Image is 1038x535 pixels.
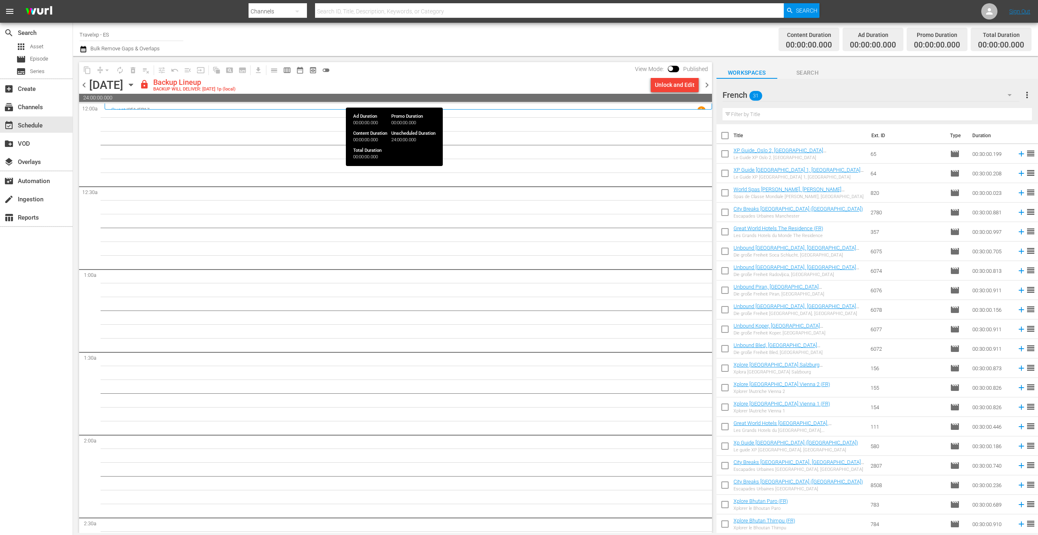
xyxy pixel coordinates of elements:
[1017,422,1026,431] svg: Add to Schedule
[1017,208,1026,217] svg: Add to Schedule
[81,64,94,77] span: Copy Lineup
[153,78,236,87] div: Backup Lineup
[733,233,823,238] div: Les Grands Hotels du Monde The Residence
[733,155,864,160] div: Le Guide XP Oslo 2, [GEOGRAPHIC_DATA]
[733,498,788,504] a: Xplore Bhutan Paro (FR)
[867,144,946,164] td: 65
[1026,343,1036,353] span: reorder
[1017,305,1026,314] svg: Add to Schedule
[733,381,830,387] a: Xplore [GEOGRAPHIC_DATA] Vienna 2 (FR)
[700,107,703,113] p: 1
[111,107,126,113] a: Quest
[168,64,181,77] span: Revert to Primary Episode
[1026,480,1036,490] span: reorder
[651,78,699,92] button: Unlock and Edit
[1026,246,1036,256] span: reorder
[850,29,896,41] div: Ad Duration
[733,311,864,316] div: Die große Freiheit [GEOGRAPHIC_DATA], [GEOGRAPHIC_DATA]
[207,62,223,78] span: Refresh All Search Blocks
[914,29,960,41] div: Promo Duration
[733,350,864,355] div: Die große Freiheit Bled, [GEOGRAPHIC_DATA]
[733,194,864,199] div: Spas de Classe Mondiale [PERSON_NAME], [GEOGRAPHIC_DATA]
[139,80,149,89] span: lock
[1017,403,1026,412] svg: Add to Schedule
[867,164,946,183] td: 64
[867,514,946,534] td: 784
[1017,266,1026,275] svg: Add to Schedule
[194,64,207,77] span: Update Metadata from Key Asset
[950,480,960,490] span: Episode
[79,80,89,90] span: chevron_left
[969,339,1014,358] td: 00:30:00.911
[89,45,160,52] span: Bulk Remove Gaps & Overlaps
[950,344,960,354] span: Episode
[733,284,822,296] a: Unbound Piran, [GEOGRAPHIC_DATA] ([GEOGRAPHIC_DATA])
[733,362,823,374] a: Xplore [GEOGRAPHIC_DATA] Salzburg ([GEOGRAPHIC_DATA])
[969,417,1014,436] td: 00:30:00.446
[969,300,1014,319] td: 00:30:00.156
[969,319,1014,339] td: 00:30:00.911
[978,29,1024,41] div: Total Duration
[1017,364,1026,373] svg: Add to Schedule
[4,176,14,186] span: Automation
[294,64,307,77] span: Month Calendar View
[127,64,139,77] span: Select an event to delete
[978,41,1024,50] span: 00:00:00.000
[733,206,863,212] a: City Breaks [GEOGRAPHIC_DATA] ([GEOGRAPHIC_DATA])
[4,102,14,112] span: Channels
[969,514,1014,534] td: 00:30:00.910
[950,168,960,178] span: Episode
[733,401,830,407] a: Xplore [GEOGRAPHIC_DATA] Vienna 1 (FR)
[1026,519,1036,529] span: reorder
[1026,441,1036,451] span: reorder
[4,121,14,130] span: Schedule
[1026,421,1036,431] span: reorder
[867,242,946,261] td: 6075
[733,252,864,258] div: Die große Freiheit Soca Schlucht, [GEOGRAPHIC_DATA]
[1026,168,1036,178] span: reorder
[1017,169,1026,178] svg: Add to Schedule
[1026,207,1036,217] span: reorder
[950,149,960,159] span: Episode
[1017,383,1026,392] svg: Add to Schedule
[322,66,330,74] span: toggle_off
[733,167,864,179] a: XP Guide [GEOGRAPHIC_DATA] 1, [GEOGRAPHIC_DATA] ([GEOGRAPHIC_DATA])
[733,245,859,257] a: Unbound [GEOGRAPHIC_DATA], [GEOGRAPHIC_DATA] (GER)
[867,222,946,242] td: 357
[1017,325,1026,334] svg: Add to Schedule
[16,42,26,52] span: Asset
[138,107,150,113] p: EP17
[1017,247,1026,256] svg: Add to Schedule
[1017,461,1026,470] svg: Add to Schedule
[733,147,826,160] a: XP Guide_Oslo 2, [GEOGRAPHIC_DATA] ([GEOGRAPHIC_DATA])
[4,213,14,222] span: Reports
[733,214,863,219] div: Escapades Urbaines Manchester
[866,124,945,147] th: Ext. ID
[733,291,864,297] div: Die große Freiheit Piran, [GEOGRAPHIC_DATA]
[786,29,832,41] div: Content Duration
[733,303,859,315] a: Unbound [GEOGRAPHIC_DATA], [GEOGRAPHIC_DATA] ([GEOGRAPHIC_DATA])
[1017,344,1026,353] svg: Add to Schedule
[867,417,946,436] td: 111
[716,68,777,78] span: Workspaces
[1026,188,1036,197] span: reorder
[867,300,946,319] td: 6078
[733,186,845,198] a: World Spas [PERSON_NAME], [PERSON_NAME] ([GEOGRAPHIC_DATA])
[867,378,946,397] td: 155
[867,280,946,300] td: 6076
[969,144,1014,164] td: 00:30:00.199
[867,358,946,378] td: 156
[236,64,249,77] span: Create Series Block
[969,280,1014,300] td: 00:30:00.911
[950,305,960,315] span: Episode
[1017,227,1026,236] svg: Add to Schedule
[679,66,712,72] span: Published
[733,330,864,336] div: Die große Freiheit Koper, [GEOGRAPHIC_DATA]
[283,66,291,74] span: calendar_view_week_outlined
[19,2,58,21] img: ans4CAIJ8jUAAAAAAAAAAAAAAAAAAAAAAAAgQb4GAAAAAAAAAAAAAAAAAAAAAAAAJMjXAAAAAAAAAAAAAAAAAAAAAAAAgAT5G...
[1026,304,1036,314] span: reorder
[950,402,960,412] span: Episode
[128,107,138,113] p: SE1 /
[1017,520,1026,529] svg: Add to Schedule
[969,475,1014,495] td: 00:30:00.236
